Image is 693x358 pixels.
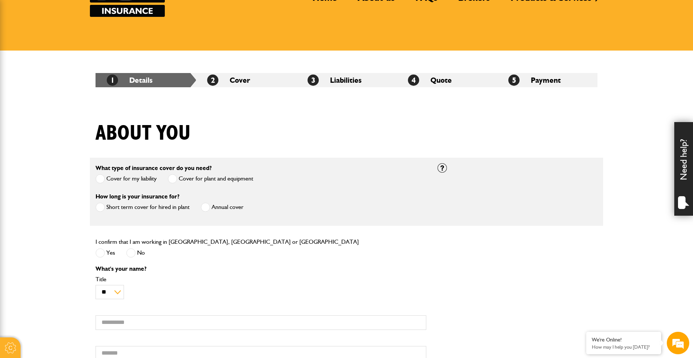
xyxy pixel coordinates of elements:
li: Quote [397,73,497,87]
label: Cover for plant and equipment [168,174,253,183]
li: Payment [497,73,597,87]
label: Cover for my liability [96,174,157,183]
li: Details [96,73,196,87]
label: Short term cover for hired in plant [96,203,190,212]
label: Yes [96,248,115,258]
span: 1 [107,75,118,86]
label: What type of insurance cover do you need? [96,165,212,171]
label: Annual cover [201,203,243,212]
p: How may I help you today? [592,344,656,350]
span: 2 [207,75,218,86]
label: No [126,248,145,258]
div: Need help? [674,122,693,216]
label: I confirm that I am working in [GEOGRAPHIC_DATA], [GEOGRAPHIC_DATA] or [GEOGRAPHIC_DATA] [96,239,359,245]
li: Cover [196,73,296,87]
p: What's your name? [96,266,426,272]
span: 4 [408,75,419,86]
li: Liabilities [296,73,397,87]
label: Title [96,276,426,282]
h1: About you [96,121,191,146]
span: 5 [508,75,520,86]
span: 3 [308,75,319,86]
label: How long is your insurance for? [96,194,179,200]
div: We're Online! [592,337,656,343]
